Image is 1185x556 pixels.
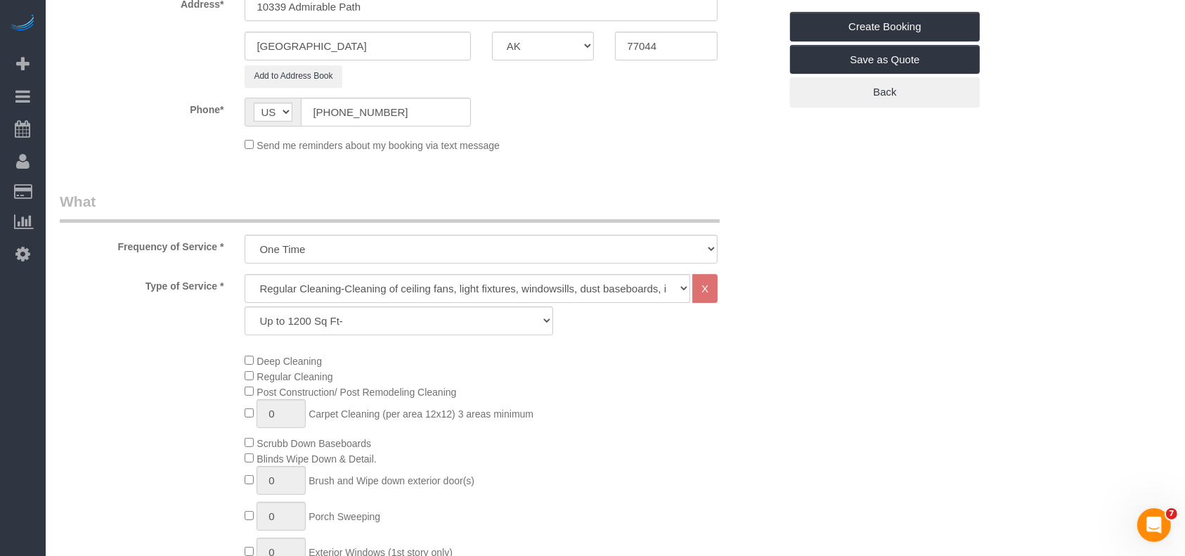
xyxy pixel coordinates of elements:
[245,32,470,60] input: City*
[49,98,234,117] label: Phone*
[49,274,234,293] label: Type of Service *
[309,408,533,420] span: Carpet Cleaning (per area 12x12) 3 areas minimum
[257,387,456,398] span: Post Construction/ Post Remodeling Cleaning
[257,438,371,449] span: Scrubb Down Baseboards
[790,12,980,41] a: Create Booking
[1166,508,1177,519] span: 7
[309,511,380,522] span: Porch Sweeping
[1137,508,1171,542] iframe: Intercom live chat
[257,356,322,367] span: Deep Cleaning
[790,45,980,75] a: Save as Quote
[790,77,980,107] a: Back
[301,98,470,127] input: Phone*
[309,475,474,486] span: Brush and Wipe down exterior door(s)
[245,65,342,87] button: Add to Address Book
[8,14,37,34] img: Automaid Logo
[257,140,500,151] span: Send me reminders about my booking via text message
[257,371,332,382] span: Regular Cleaning
[60,191,720,223] legend: What
[49,235,234,254] label: Frequency of Service *
[615,32,718,60] input: Zip Code*
[257,453,376,465] span: Blinds Wipe Down & Detail.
